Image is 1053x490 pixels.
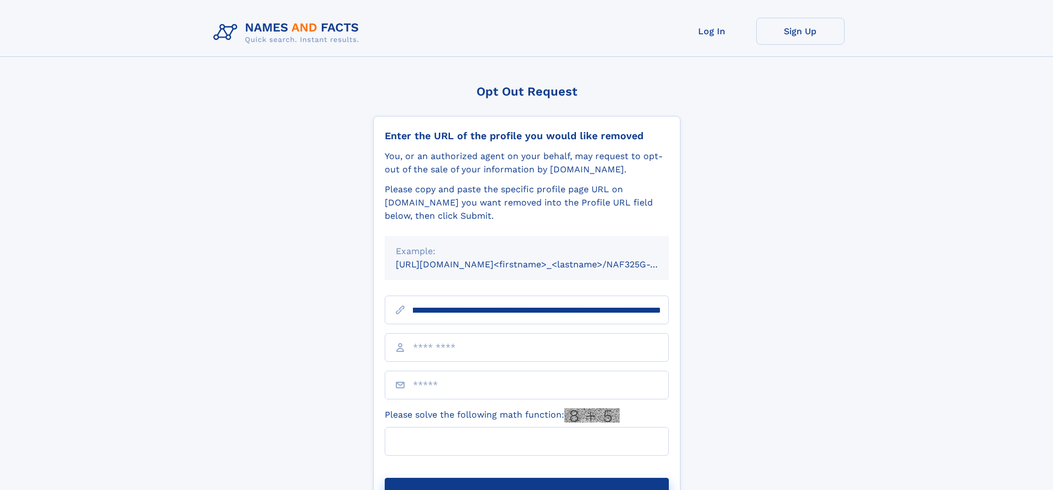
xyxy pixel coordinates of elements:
[396,245,658,258] div: Example:
[385,150,669,176] div: You, or an authorized agent on your behalf, may request to opt-out of the sale of your informatio...
[756,18,845,45] a: Sign Up
[209,18,368,48] img: Logo Names and Facts
[668,18,756,45] a: Log In
[373,85,680,98] div: Opt Out Request
[385,130,669,142] div: Enter the URL of the profile you would like removed
[396,259,690,270] small: [URL][DOMAIN_NAME]<firstname>_<lastname>/NAF325G-xxxxxxxx
[385,183,669,223] div: Please copy and paste the specific profile page URL on [DOMAIN_NAME] you want removed into the Pr...
[385,408,620,423] label: Please solve the following math function:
